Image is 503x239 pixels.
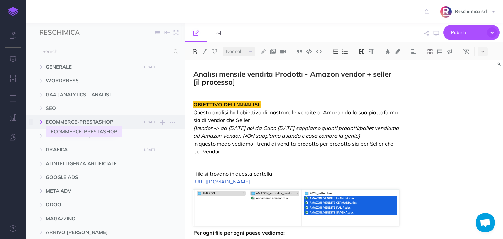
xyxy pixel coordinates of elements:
[46,104,137,112] span: SEO
[316,49,322,54] img: Inline code button
[443,25,500,40] button: Publish
[270,49,276,54] img: Add image button
[394,49,400,54] img: Text background color button
[296,49,302,54] img: Blockquote button
[193,101,399,155] p: Questa analisi ha l'obiettivo di mostrare le vendite di Amazon dalla sua piattaforma sia di Vendo...
[193,125,400,139] em: [Vendor -> ad [DATE] noi da Odoo [DATE] sappiamo quanti prodotti/pallet vendiamo ad Amazon Vendor...
[193,189,399,226] img: Fkez-x3vKDcOZygYm6qO200-L0U7jiBNgg.png
[46,187,137,195] span: META ADV
[463,49,469,54] img: Clear styles button
[306,49,312,54] img: Code block button
[46,118,137,126] span: ECOMMERCE-PRESTASHOP
[46,215,137,223] span: MAGAZZINO
[144,148,155,152] small: DRAFT
[46,201,137,209] span: ODOO
[332,49,338,54] img: Ordered list button
[193,230,285,236] strong: Per ogni file per ogni paese vediamo:
[39,28,116,38] input: Documentation Name
[193,70,393,87] strong: Analisi mensile vendita Prodotti - Amazon vendor + seller [il processo]
[342,49,348,54] img: Unordered list button
[141,63,158,71] button: DRAFT
[437,49,443,54] img: Create table button
[39,46,170,57] input: Search
[46,132,137,140] span: EMAIL MARKETING
[447,49,453,54] img: Callout dropdown menu button
[46,146,137,153] span: GRAFICA
[46,91,137,99] span: GA4 | ANALYTICS - ANALISI
[440,6,452,18] img: SYa4djqk1Oq5LKxmPekz2tk21Z5wK9RqXEiubV6a.png
[46,160,137,167] span: AI INTELLIGENZA ARTIFICIALE
[385,49,390,54] img: Text color button
[46,63,137,71] span: GENERALE
[141,119,158,126] button: DRAFT
[144,120,155,124] small: DRAFT
[411,49,417,54] img: Alignment dropdown menu button
[46,173,137,181] span: GOOGLE ADS
[46,229,137,236] span: ARRIVO [PERSON_NAME]
[202,49,208,54] img: Italic button
[212,49,217,54] img: Underline button
[368,49,374,54] img: Paragraph button
[260,49,266,54] img: Link button
[280,49,286,54] img: Add video button
[141,146,158,153] button: DRAFT
[358,49,364,54] img: Headings dropdown button
[476,213,495,232] a: Aprire la chat
[451,27,484,38] span: Publish
[452,8,490,14] span: Reschimica srl
[192,49,198,54] img: Bold button
[8,7,18,16] img: logo-mark.svg
[193,101,261,108] span: OBIETTIVO DELL'ANALISI:
[144,65,155,69] small: DRAFT
[193,170,399,185] p: I file si trovano in questa cartella:
[193,178,250,185] a: [URL][DOMAIN_NAME]
[46,77,137,85] span: WORDPRESS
